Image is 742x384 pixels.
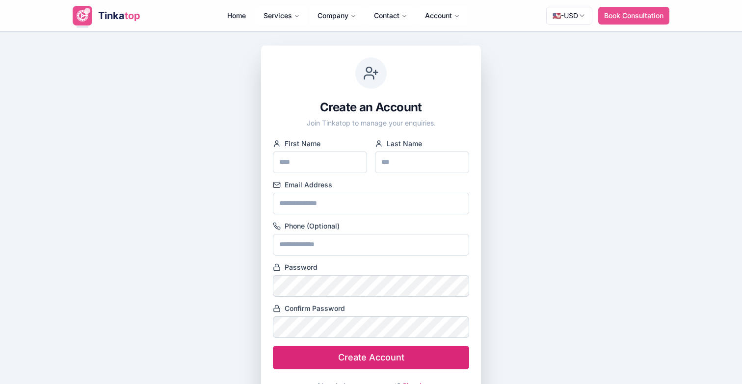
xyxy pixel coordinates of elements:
button: Contact [366,6,415,26]
label: Last Name [375,140,469,148]
a: Home [219,6,254,26]
span: top [125,10,140,22]
label: First Name [273,140,367,148]
a: Home [219,10,254,20]
div: Create an Account [273,100,469,115]
div: Join Tinkatop to manage your enquiries. [273,118,469,128]
nav: Main [219,6,468,26]
label: Password [273,263,469,271]
label: Confirm Password [273,305,469,312]
button: Services [256,6,308,26]
button: Book Consultation [598,7,669,25]
a: Tinkatop [73,6,140,26]
button: Account [417,6,468,26]
span: Tinka [98,10,125,22]
label: Email Address [273,181,469,189]
label: Phone (Optional) [273,222,469,230]
button: Create Account [273,346,469,369]
button: Company [310,6,364,26]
